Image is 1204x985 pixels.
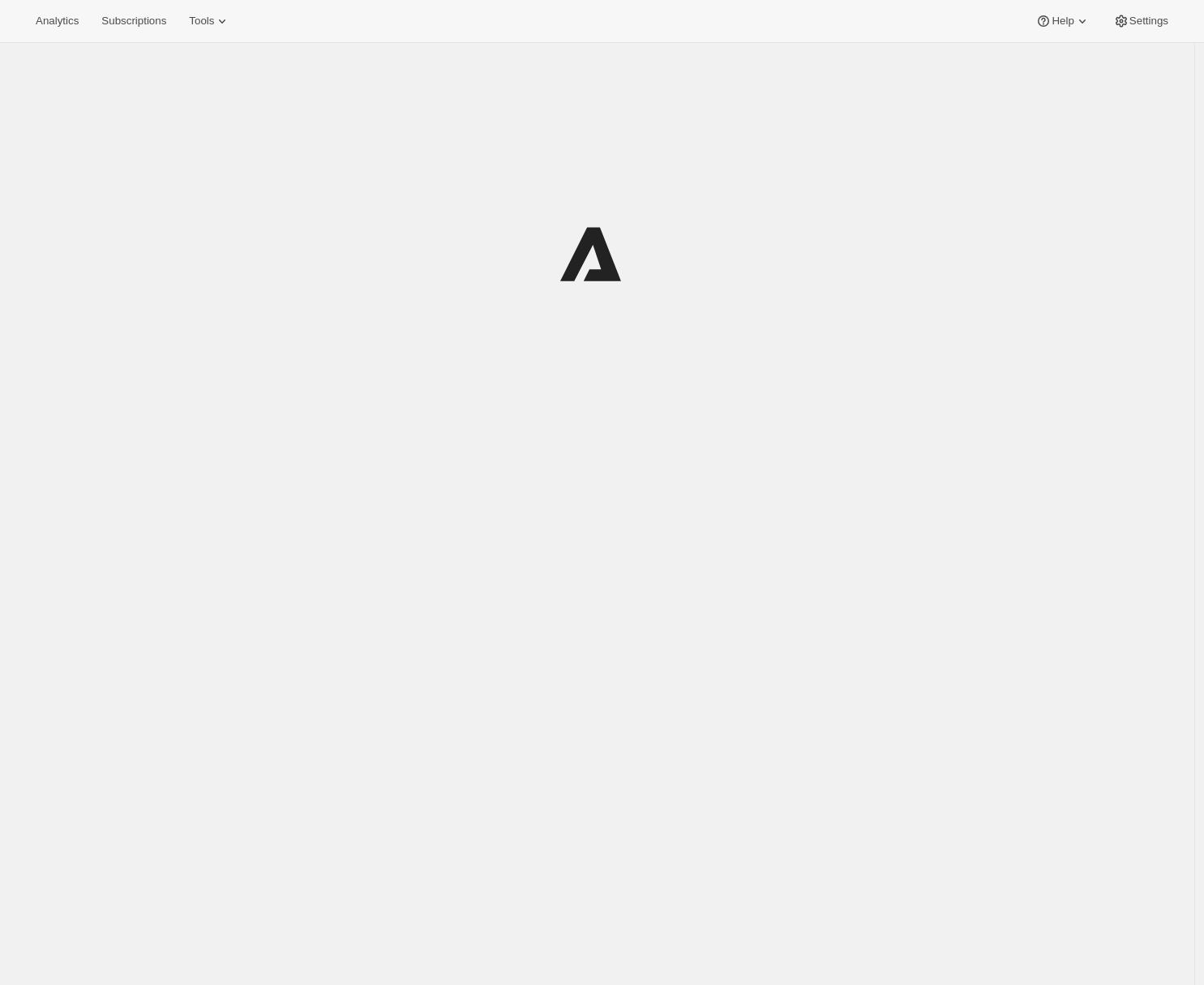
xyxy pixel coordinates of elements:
[1052,15,1073,28] span: Help
[101,15,166,28] span: Subscriptions
[179,10,240,32] button: Tools
[36,15,79,28] span: Analytics
[189,15,214,28] span: Tools
[26,10,88,32] button: Analytics
[1129,15,1168,28] span: Settings
[92,10,176,32] button: Subscriptions
[1026,10,1099,32] button: Help
[1103,10,1178,32] button: Settings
